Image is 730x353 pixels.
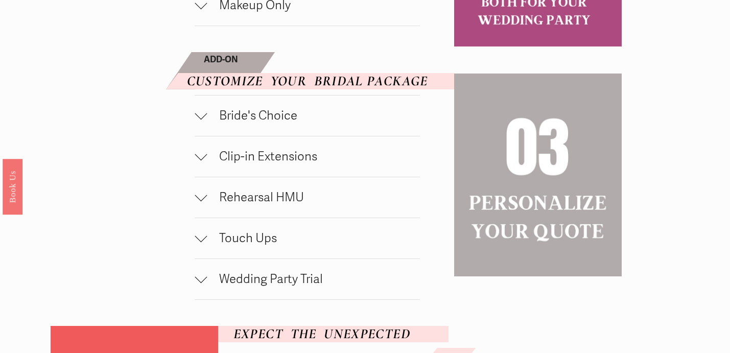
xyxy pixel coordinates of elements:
button: Bride's Choice [195,96,419,136]
span: Rehearsal HMU [207,190,419,205]
span: Touch Ups [207,231,419,246]
button: Clip-in Extensions [195,136,419,177]
em: EXPECT THE UNEXPECTED [233,325,410,342]
span: Clip-in Extensions [207,149,419,164]
button: Rehearsal HMU [195,177,419,218]
strong: ADD-ON [204,54,238,65]
button: Touch Ups [195,218,419,258]
a: Book Us [3,158,22,214]
button: Wedding Party Trial [195,259,419,299]
em: CUSTOMIZE YOUR BRIDAL PACKAGE [187,73,428,89]
span: Bride's Choice [207,108,419,123]
span: Wedding Party Trial [207,272,419,287]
